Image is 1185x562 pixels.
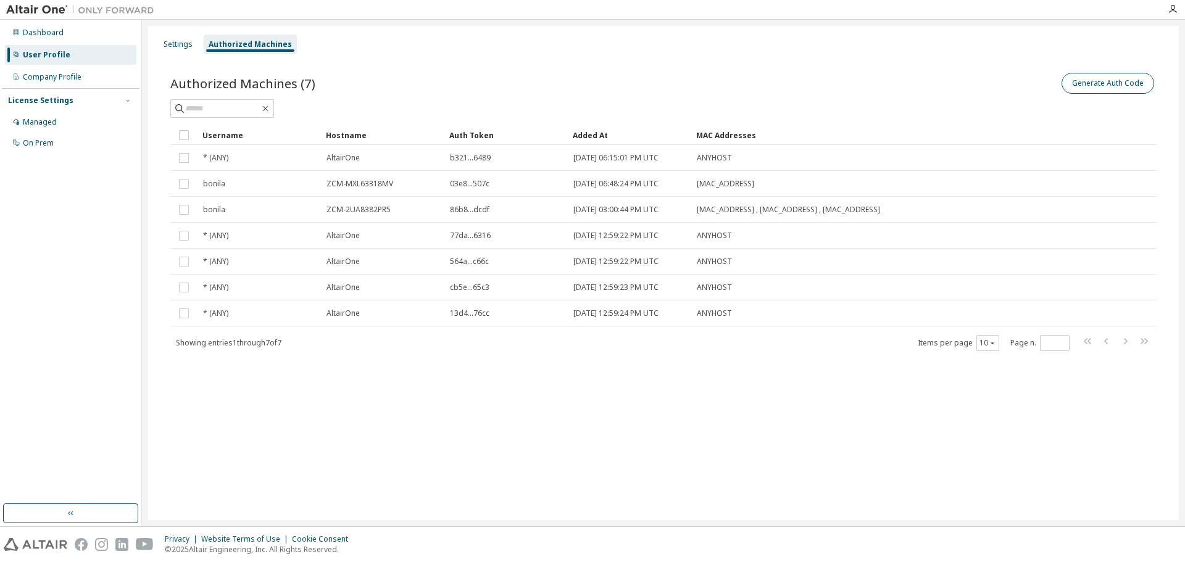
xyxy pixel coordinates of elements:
span: 03e8...507c [450,179,489,189]
div: Username [202,125,316,145]
div: On Prem [23,138,54,148]
div: Website Terms of Use [201,534,292,544]
span: ANYHOST [697,283,732,292]
img: youtube.svg [136,538,154,551]
span: ANYHOST [697,308,732,318]
button: 10 [979,338,996,348]
span: 564a...c66c [450,257,489,267]
span: bonila [203,179,225,189]
span: [MAC_ADDRESS] [697,179,754,189]
span: 77da...6316 [450,231,491,241]
span: AltairOne [326,308,360,318]
span: AltairOne [326,153,360,163]
span: [DATE] 12:59:22 PM UTC [573,231,659,241]
div: Cookie Consent [292,534,355,544]
span: ZCM-2UA8382PR5 [326,205,391,215]
div: License Settings [8,96,73,105]
span: cb5e...65c3 [450,283,489,292]
span: ZCM-MXL63318MV [326,179,393,189]
span: [DATE] 12:59:22 PM UTC [573,257,659,267]
span: [MAC_ADDRESS] , [MAC_ADDRESS] , [MAC_ADDRESS] [697,205,880,215]
span: Page n. [1010,335,1070,351]
span: ANYHOST [697,231,732,241]
div: Auth Token [449,125,563,145]
img: Altair One [6,4,160,16]
span: [DATE] 06:15:01 PM UTC [573,153,659,163]
span: 86b8...dcdf [450,205,489,215]
div: Dashboard [23,28,64,38]
span: AltairOne [326,257,360,267]
span: * (ANY) [203,283,228,292]
div: User Profile [23,50,70,60]
span: [DATE] 12:59:23 PM UTC [573,283,659,292]
div: Company Profile [23,72,81,82]
span: Items per page [918,335,999,351]
span: Showing entries 1 through 7 of 7 [176,337,281,348]
span: * (ANY) [203,257,228,267]
span: bonila [203,205,225,215]
div: Added At [573,125,686,145]
button: Generate Auth Code [1062,73,1154,94]
span: * (ANY) [203,231,228,241]
div: Authorized Machines [209,39,292,49]
span: AltairOne [326,231,360,241]
span: [DATE] 03:00:44 PM UTC [573,205,659,215]
img: instagram.svg [95,538,108,551]
div: Managed [23,117,57,127]
img: facebook.svg [75,538,88,551]
img: linkedin.svg [115,538,128,551]
span: AltairOne [326,283,360,292]
div: Hostname [326,125,439,145]
p: © 2025 Altair Engineering, Inc. All Rights Reserved. [165,544,355,555]
div: Settings [164,39,193,49]
span: * (ANY) [203,308,228,318]
span: [DATE] 12:59:24 PM UTC [573,308,659,318]
span: b321...6489 [450,153,491,163]
span: ANYHOST [697,257,732,267]
img: altair_logo.svg [4,538,67,551]
span: ANYHOST [697,153,732,163]
div: MAC Addresses [696,125,1027,145]
span: 13d4...76cc [450,308,489,318]
span: Authorized Machines (7) [170,75,315,92]
span: [DATE] 06:48:24 PM UTC [573,179,659,189]
span: * (ANY) [203,153,228,163]
div: Privacy [165,534,201,544]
